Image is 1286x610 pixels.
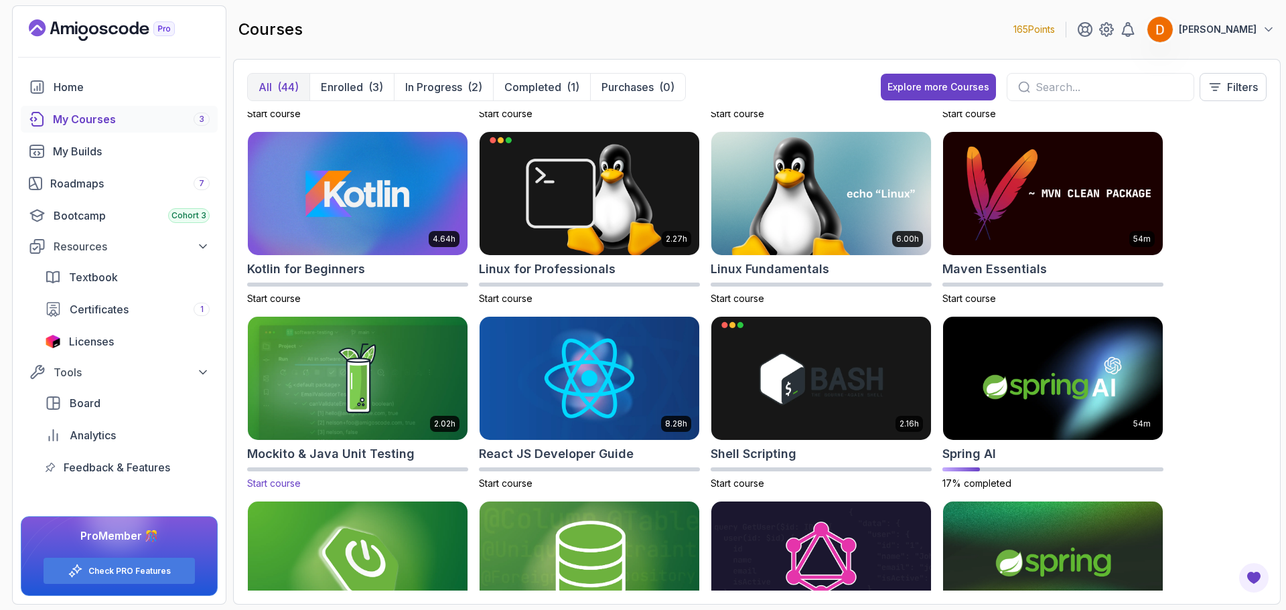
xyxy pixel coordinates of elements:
h2: Linux for Professionals [479,260,616,279]
a: builds [21,138,218,165]
button: Resources [21,234,218,258]
h2: React JS Developer Guide [479,445,634,463]
img: Shell Scripting card [711,317,931,440]
a: Spring AI card54mSpring AI17% completed [942,316,1163,490]
a: feedback [37,454,218,481]
button: Completed(1) [493,74,590,100]
button: In Progress(2) [394,74,493,100]
a: roadmaps [21,170,218,197]
button: Check PRO Features [43,557,196,585]
span: Feedback & Features [64,459,170,475]
h2: courses [238,19,303,40]
span: Certificates [70,301,129,317]
button: Purchases(0) [590,74,685,100]
a: textbook [37,264,218,291]
div: (0) [659,79,674,95]
div: (1) [567,79,579,95]
p: Enrolled [321,79,363,95]
span: 7 [199,178,204,189]
a: board [37,390,218,416]
p: 2.27h [666,234,687,244]
input: Search... [1035,79,1183,95]
span: Start course [711,293,764,304]
div: My Builds [53,143,210,159]
img: Mockito & Java Unit Testing card [242,313,473,443]
img: user profile image [1147,17,1173,42]
img: React JS Developer Guide card [480,317,699,440]
img: Maven Essentials card [943,132,1163,255]
span: Start course [479,108,532,119]
span: Start course [942,108,996,119]
a: bootcamp [21,202,218,229]
button: Explore more Courses [881,74,996,100]
p: 4.64h [433,234,455,244]
span: Board [70,395,100,411]
div: My Courses [53,111,210,127]
img: jetbrains icon [45,335,61,348]
a: courses [21,106,218,133]
div: Tools [54,364,210,380]
img: Linux Fundamentals card [711,132,931,255]
p: In Progress [405,79,462,95]
p: 54m [1133,234,1151,244]
div: (2) [468,79,482,95]
button: Filters [1200,73,1267,101]
span: Start course [247,293,301,304]
p: All [259,79,272,95]
p: [PERSON_NAME] [1179,23,1257,36]
h2: Mockito & Java Unit Testing [247,445,415,463]
span: Start course [711,477,764,489]
span: Start course [247,108,301,119]
div: Roadmaps [50,175,210,192]
a: Check PRO Features [88,566,171,577]
p: 2.16h [900,418,919,429]
h2: Kotlin for Beginners [247,260,365,279]
span: 17% completed [942,477,1011,489]
span: Textbook [69,269,118,285]
a: Landing page [29,19,206,41]
p: 8.28h [665,418,687,429]
button: Open Feedback Button [1238,562,1270,594]
div: Bootcamp [54,208,210,224]
img: Linux for Professionals card [480,132,699,255]
img: Spring AI card [943,317,1163,440]
button: Enrolled(3) [309,74,394,100]
a: analytics [37,422,218,449]
h2: Shell Scripting [711,445,796,463]
span: Start course [479,293,532,304]
span: Start course [711,108,764,119]
div: Home [54,79,210,95]
h2: Spring AI [942,445,996,463]
p: 2.02h [434,418,455,429]
p: Purchases [601,79,654,95]
span: Start course [942,293,996,304]
span: Cohort 3 [171,210,206,221]
div: Explore more Courses [887,80,989,94]
a: certificates [37,296,218,323]
span: 3 [199,114,204,125]
div: Resources [54,238,210,254]
span: Analytics [70,427,116,443]
button: Tools [21,360,218,384]
span: Licenses [69,333,114,350]
p: Completed [504,79,561,95]
p: 165 Points [1013,23,1055,36]
p: 54m [1133,418,1151,429]
p: Filters [1227,79,1258,95]
h2: Linux Fundamentals [711,260,829,279]
span: Start course [247,477,301,489]
h2: Maven Essentials [942,260,1047,279]
button: user profile image[PERSON_NAME] [1147,16,1275,43]
div: (44) [277,79,299,95]
div: (3) [368,79,383,95]
p: 6.00h [896,234,919,244]
span: 1 [200,304,204,315]
button: All(44) [248,74,309,100]
a: licenses [37,328,218,355]
img: Kotlin for Beginners card [248,132,468,255]
a: home [21,74,218,100]
span: Start course [479,477,532,489]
